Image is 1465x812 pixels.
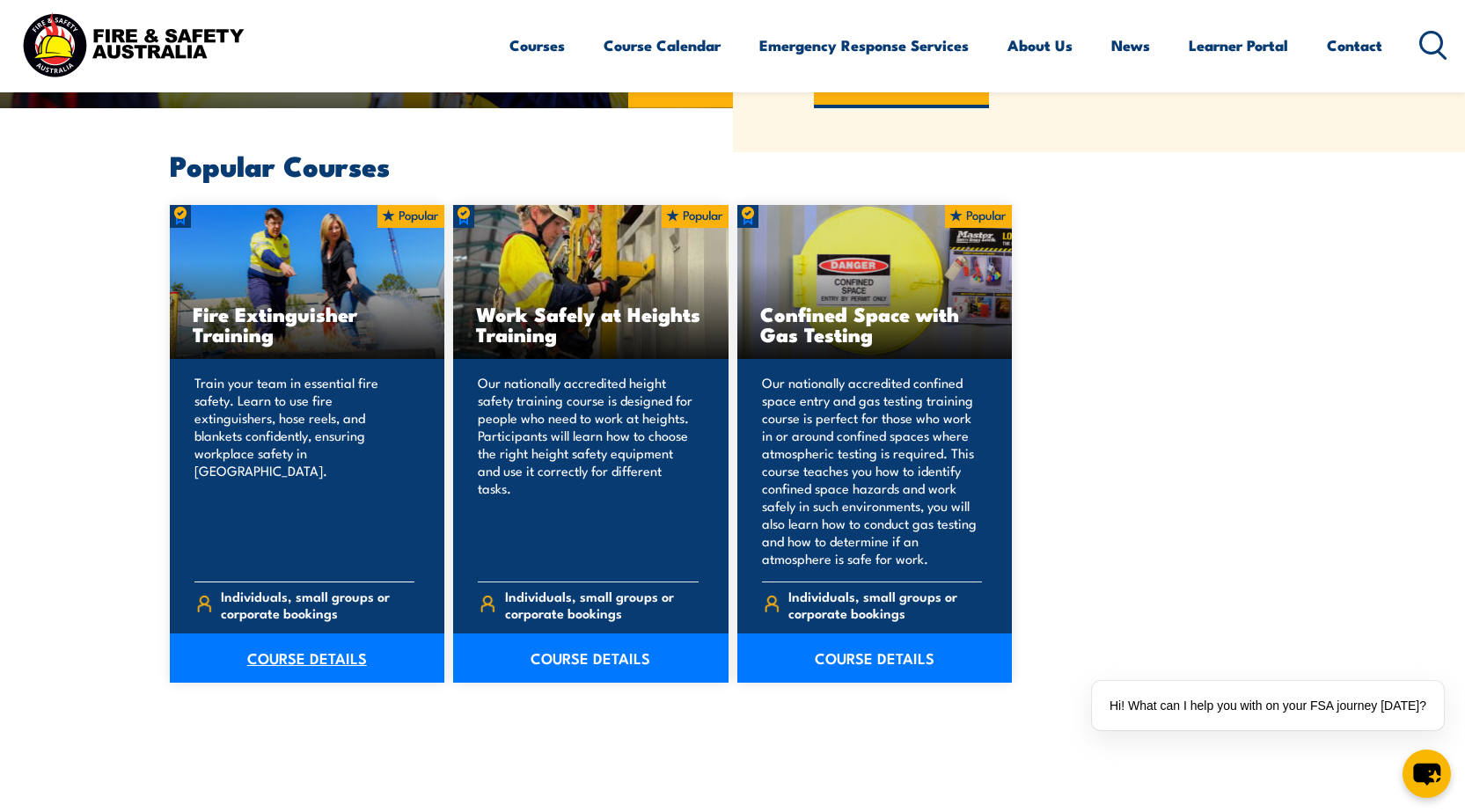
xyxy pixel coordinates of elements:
p: Train your team in essential fire safety. Learn to use fire extinguishers, hose reels, and blanke... [194,374,415,567]
a: About Us [1007,22,1073,69]
a: News [1111,22,1150,69]
h3: Fire Extinguisher Training [193,304,422,344]
a: Emergency Response Services [759,22,969,69]
a: Contact [1327,22,1382,69]
button: chat-button [1403,750,1451,798]
div: Hi! What can I help you with on your FSA journey [DATE]? [1092,681,1444,730]
a: COURSE DETAILS [737,633,1013,683]
p: Our nationally accredited confined space entry and gas testing training course is perfect for tho... [762,374,983,567]
h3: Work Safely at Heights Training [476,304,706,344]
h2: Popular Courses [170,152,1296,177]
a: Courses [509,22,565,69]
span: Individuals, small groups or corporate bookings [221,588,414,621]
h3: Confined Space with Gas Testing [760,304,990,344]
span: Individuals, small groups or corporate bookings [505,588,699,621]
a: Course Calendar [604,22,721,69]
p: Our nationally accredited height safety training course is designed for people who need to work a... [478,374,699,567]
a: COURSE DETAILS [453,633,729,683]
a: COURSE DETAILS [170,633,445,683]
span: Individuals, small groups or corporate bookings [788,588,982,621]
a: Learner Portal [1189,22,1288,69]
